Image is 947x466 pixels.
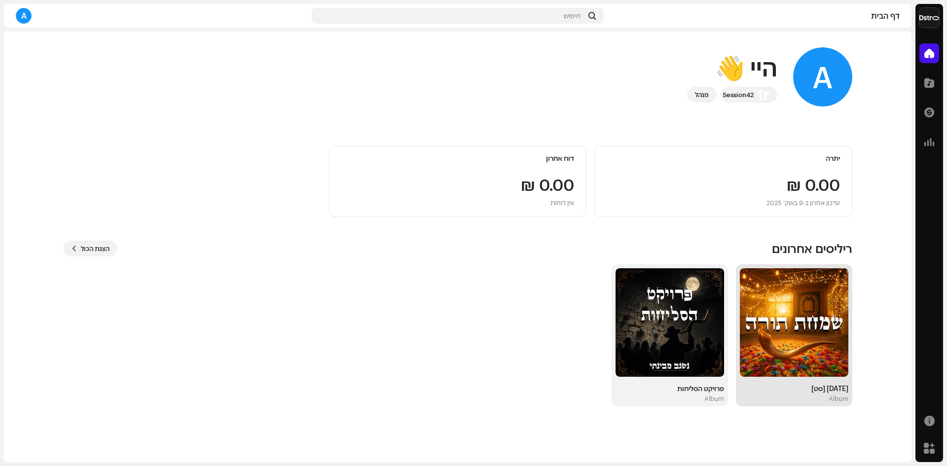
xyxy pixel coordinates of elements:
div: A [793,47,852,107]
div: דוח אחרון [341,154,575,162]
img: a754eb8e-f922-4056-8001-d1d15cdf72ef [919,8,939,28]
img: 94e5f6ef-caab-4d0e-93e6-3d4093316445 [616,268,724,377]
re-o-card-value: יתרה [594,146,852,217]
button: הצגת הכול [63,241,117,256]
div: היי 👋 [687,51,777,83]
div: דף הבית [608,12,900,20]
div: מנהל [695,89,709,101]
div: יתרה [607,154,840,162]
span: הצגת הכול [81,239,109,258]
span: חיפוש [564,12,581,20]
img: def65446-1c7d-4653-8181-65b0271c3b39 [740,268,848,377]
div: עדכון אחרון ב-9 באוק׳ 2025 [607,197,840,209]
div: [DATE] [סט] [740,385,848,393]
div: Album [704,394,724,402]
h3: ריליסים אחרונים [772,241,852,256]
div: Session42 [723,89,754,101]
div: אין דוחות [550,197,574,209]
div: A [16,8,32,24]
div: פרויקט הסליחות [616,385,724,393]
img: a754eb8e-f922-4056-8001-d1d15cdf72ef [758,89,769,101]
re-o-card-value: דוח אחרון [329,146,587,217]
div: Album [829,394,848,402]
